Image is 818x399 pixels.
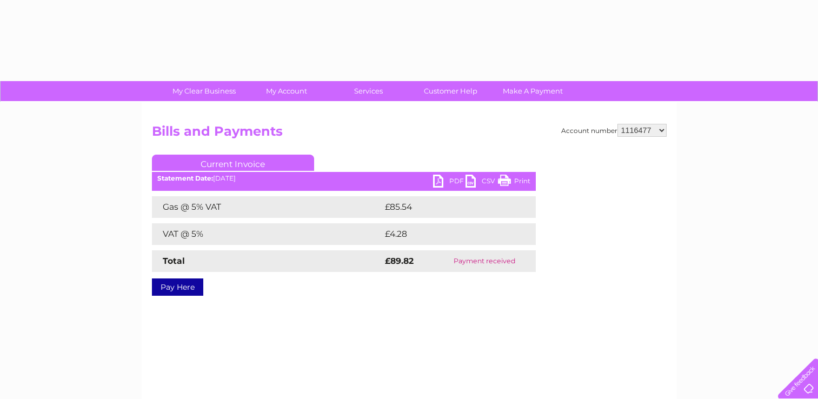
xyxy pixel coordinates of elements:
[152,124,667,144] h2: Bills and Payments
[406,81,495,101] a: Customer Help
[382,196,514,218] td: £85.54
[152,155,314,171] a: Current Invoice
[159,81,249,101] a: My Clear Business
[385,256,414,266] strong: £89.82
[152,175,536,182] div: [DATE]
[152,196,382,218] td: Gas @ 5% VAT
[242,81,331,101] a: My Account
[163,256,185,266] strong: Total
[152,223,382,245] td: VAT @ 5%
[382,223,510,245] td: £4.28
[498,175,530,190] a: Print
[324,81,413,101] a: Services
[157,174,213,182] b: Statement Date:
[152,278,203,296] a: Pay Here
[465,175,498,190] a: CSV
[488,81,577,101] a: Make A Payment
[561,124,667,137] div: Account number
[433,175,465,190] a: PDF
[434,250,535,272] td: Payment received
